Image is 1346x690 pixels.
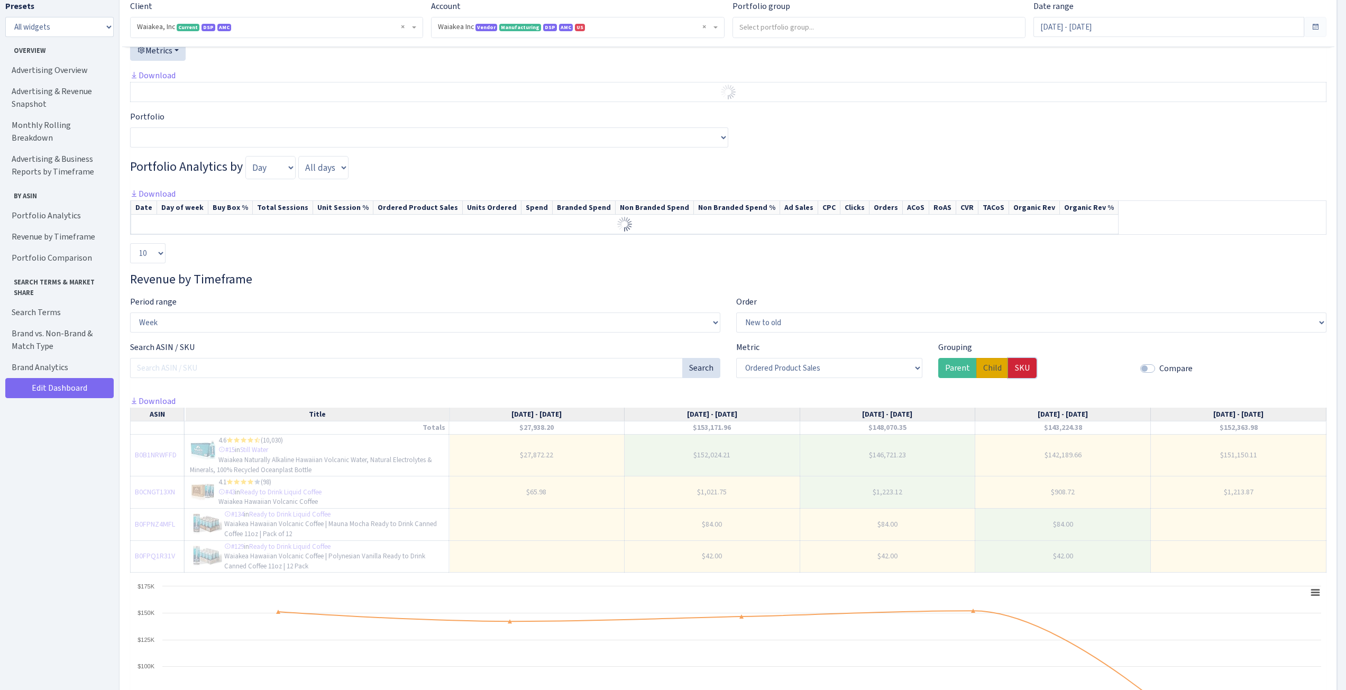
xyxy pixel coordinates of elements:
[218,487,235,496] a: #43
[1009,201,1060,215] th: Organic Rev
[929,201,956,215] th: RoAS
[616,201,694,215] th: Non Branded Spend
[190,477,218,504] img: 41oNi8pczxL._SL75_.jpg
[5,81,111,115] a: Advertising & Revenue Snapshot
[130,358,683,378] input: Search ASIN / SKU
[978,201,1009,215] th: TACoS
[5,60,111,81] a: Advertising Overview
[5,226,111,247] a: Revenue by Timeframe
[903,201,929,215] th: ACoS
[5,115,111,149] a: Monthly Rolling Breakdown
[869,201,903,215] th: Orders
[5,149,111,182] a: Advertising & Business Reports by Timeframe
[475,24,497,31] span: Vendor
[202,24,215,31] span: DSP
[1151,421,1326,434] td: $152,363.98
[130,272,1326,287] h3: Widget #19
[975,476,1151,509] td: $908.72
[624,540,800,573] td: $42.00
[217,24,231,31] span: AMC
[5,323,111,357] a: Brand vs. Non-Brand & Match Type
[185,421,450,434] td: Totals
[975,508,1151,540] td: $84.00
[138,663,154,669] text: $100K
[253,201,313,215] th: Total Sessions
[1151,434,1326,476] td: $151,150.11
[218,436,283,445] span: 4.6 (10,030)
[800,508,975,540] td: $84.00
[240,487,322,496] a: Ready to Drink Liquid Coffee
[521,201,553,215] th: Spend
[138,637,154,643] text: $125K
[1213,409,1263,419] span: [DATE] - [DATE]
[5,357,111,378] a: Brand Analytics
[1151,476,1326,509] td: $1,213.87
[449,476,625,509] td: $65.98
[249,542,331,551] a: Ready to Drink Liquid Coffee
[5,378,114,398] a: Edit Dashboard
[6,41,111,56] span: Overview
[190,436,218,462] img: 41B2AzsQD0L._SL75_.jpg
[130,395,176,407] a: Download
[218,477,271,486] span: 4.1 (98)
[249,510,331,519] a: Ready to Drink Liquid Coffee
[185,408,450,421] th: Title
[185,476,450,509] td: in Waiakea Hawaiian Volcanic Coffee
[373,201,463,215] th: Ordered Product Sales
[130,41,186,61] button: Metrics
[135,551,175,561] a: B0FPQ1R31V
[800,476,975,509] td: $1,223.12
[624,421,800,434] td: $153,171.96
[624,508,800,540] td: $84.00
[218,445,235,454] a: #15
[800,434,975,476] td: $146,721.23
[190,542,224,568] img: 41BvCk17BUL._SL75_.jpg
[840,201,869,215] th: Clicks
[438,22,711,32] span: Waiakea Inc <span class="badge badge-primary">Vendor</span><span class="badge badge-success">Manu...
[938,358,977,378] label: Parent
[130,111,164,123] label: Portfolio
[432,17,724,38] span: Waiakea Inc <span class="badge badge-primary">Vendor</span><span class="badge badge-success">Manu...
[624,476,800,509] td: $1,021.75
[463,201,521,215] th: Units Ordered
[553,201,616,215] th: Branded Spend
[1038,409,1088,419] span: [DATE] - [DATE]
[131,201,157,215] th: Date
[736,296,757,308] label: Order
[313,201,373,215] th: Unit Session %
[975,434,1151,476] td: $142,189.66
[177,24,199,31] span: Current
[240,445,268,454] a: Still Water
[694,201,780,215] th: Non Branded Spend %
[131,408,185,421] th: ASIN
[185,434,450,476] td: in Waiakea Naturally Alkaline Hawaiian Volcanic Water, Natural Electrolytes & Minerals, 100% Recy...
[975,421,1151,434] td: $143,224.38
[687,409,737,419] span: [DATE] - [DATE]
[449,421,625,434] td: $27,938.20
[575,24,585,31] span: US
[1008,358,1037,378] label: SKU
[702,22,706,32] span: Remove all items
[624,434,800,476] td: $152,024.21
[736,341,759,354] label: Metric
[733,17,1025,36] input: Select portfolio group...
[543,24,557,31] span: DSP
[862,409,912,419] span: [DATE] - [DATE]
[682,358,720,378] button: Search
[1159,362,1193,375] label: Compare
[720,84,737,100] img: Preloader
[559,24,573,31] span: AMC
[135,519,175,529] a: B0FPNZ4MFL
[499,24,541,31] span: Manufacturing
[138,610,154,616] text: $150K
[130,296,177,308] label: Period range
[511,409,562,419] span: [DATE] - [DATE]
[5,302,111,323] a: Search Terms
[185,540,450,573] td: in Waiakea Hawaiian Volcanic Coffee | Polynesian Vanilla Ready to Drink Canned Coffee 11oz | 12 Pack
[190,510,224,536] img: 41UuwcX-XVL._SL75_.jpg
[1060,201,1119,215] th: Organic Rev %
[5,247,111,269] a: Portfolio Comparison
[800,540,975,573] td: $42.00
[130,188,176,199] a: Download
[135,487,175,497] a: B0CNGT13XN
